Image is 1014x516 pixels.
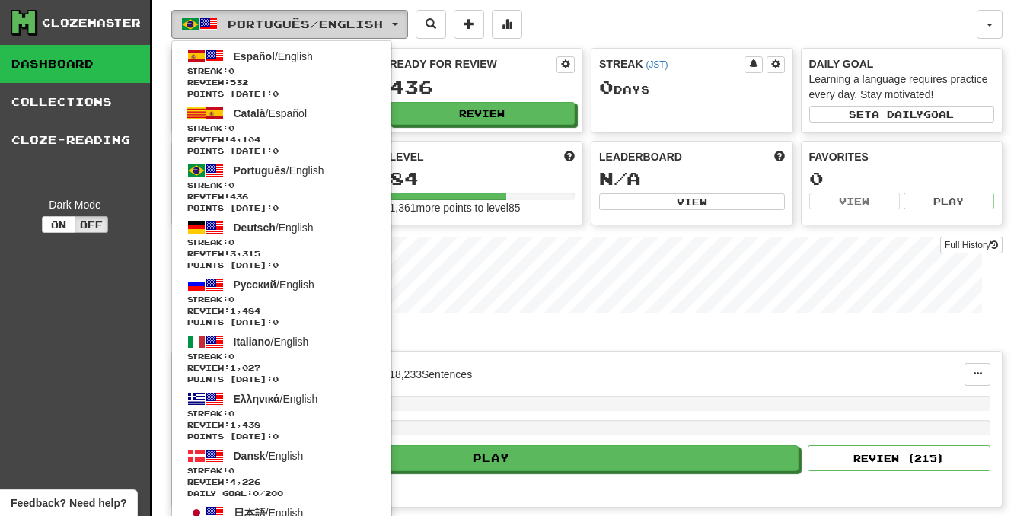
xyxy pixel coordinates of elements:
[234,164,324,177] span: / English
[228,66,234,75] span: 0
[187,408,376,419] span: Streak:
[187,476,376,488] span: Review: 4,226
[774,149,785,164] span: This week in points, UTC
[75,216,108,233] button: Off
[940,237,1003,253] a: Full History
[599,56,745,72] div: Streak
[389,367,472,382] div: 18,233 Sentences
[234,221,276,234] span: Deutsch
[187,431,376,442] span: Points [DATE]: 0
[228,237,234,247] span: 0
[228,466,234,475] span: 0
[809,149,995,164] div: Favorites
[172,444,391,502] a: Dansk/EnglishStreak:0 Review:4,226Daily Goal:0/200
[187,88,376,100] span: Points [DATE]: 0
[187,77,376,88] span: Review: 532
[390,78,576,97] div: 436
[187,465,376,476] span: Streak:
[809,72,995,102] div: Learning a language requires practice every day. Stay motivated!
[234,221,314,234] span: / English
[228,352,234,361] span: 0
[234,279,314,291] span: / English
[234,164,286,177] span: Português
[808,445,990,471] button: Review (215)
[172,387,391,444] a: Ελληνικά/EnglishStreak:0 Review:1,438Points [DATE]:0
[187,317,376,328] span: Points [DATE]: 0
[187,202,376,214] span: Points [DATE]: 0
[564,149,575,164] span: Score more points to level up
[172,159,391,216] a: Português/EnglishStreak:0 Review:436Points [DATE]:0
[172,216,391,273] a: Deutsch/EnglishStreak:0 Review:3,315Points [DATE]:0
[234,336,309,348] span: / English
[234,50,313,62] span: / English
[492,10,522,39] button: More stats
[599,76,614,97] span: 0
[172,45,391,102] a: Español/EnglishStreak:0 Review:532Points [DATE]:0
[416,10,446,39] button: Search sentences
[187,237,376,248] span: Streak:
[187,123,376,134] span: Streak:
[171,328,1003,343] p: In Progress
[187,65,376,77] span: Streak:
[11,197,139,212] div: Dark Mode
[228,123,234,132] span: 0
[809,169,995,188] div: 0
[904,193,994,209] button: Play
[172,330,391,387] a: Italiano/EnglishStreak:0 Review:1,027Points [DATE]:0
[187,294,376,305] span: Streak:
[234,50,275,62] span: Español
[228,295,234,304] span: 0
[228,180,234,190] span: 0
[187,134,376,145] span: Review: 4,104
[390,102,576,125] button: Review
[187,191,376,202] span: Review: 436
[234,393,318,405] span: / English
[809,56,995,72] div: Daily Goal
[390,149,424,164] span: Level
[390,56,557,72] div: Ready for Review
[187,248,376,260] span: Review: 3,315
[42,216,75,233] button: On
[187,260,376,271] span: Points [DATE]: 0
[187,180,376,191] span: Streak:
[454,10,484,39] button: Add sentence to collection
[187,362,376,374] span: Review: 1,027
[599,193,785,210] button: View
[234,107,308,119] span: / Español
[172,102,391,159] a: Català/EspañolStreak:0 Review:4,104Points [DATE]:0
[872,109,923,119] span: a daily
[234,450,304,462] span: / English
[234,107,266,119] span: Català
[42,15,141,30] div: Clozemaster
[646,59,668,70] a: (JST)
[390,169,576,188] div: 84
[11,495,126,511] span: Open feedback widget
[187,351,376,362] span: Streak:
[228,18,383,30] span: Português / English
[187,419,376,431] span: Review: 1,438
[599,167,641,189] span: N/A
[187,305,376,317] span: Review: 1,484
[234,279,277,291] span: Русский
[183,445,799,471] button: Play
[228,409,234,418] span: 0
[253,489,259,498] span: 0
[599,78,785,97] div: Day s
[171,10,408,39] button: Português/English
[234,450,266,462] span: Dansk
[390,200,576,215] div: 1,361 more points to level 85
[187,145,376,157] span: Points [DATE]: 0
[234,336,271,348] span: Italiano
[809,106,995,123] button: Seta dailygoal
[599,149,682,164] span: Leaderboard
[234,393,280,405] span: Ελληνικά
[809,193,900,209] button: View
[172,273,391,330] a: Русский/EnglishStreak:0 Review:1,484Points [DATE]:0
[187,374,376,385] span: Points [DATE]: 0
[187,488,376,499] span: Daily Goal: / 200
